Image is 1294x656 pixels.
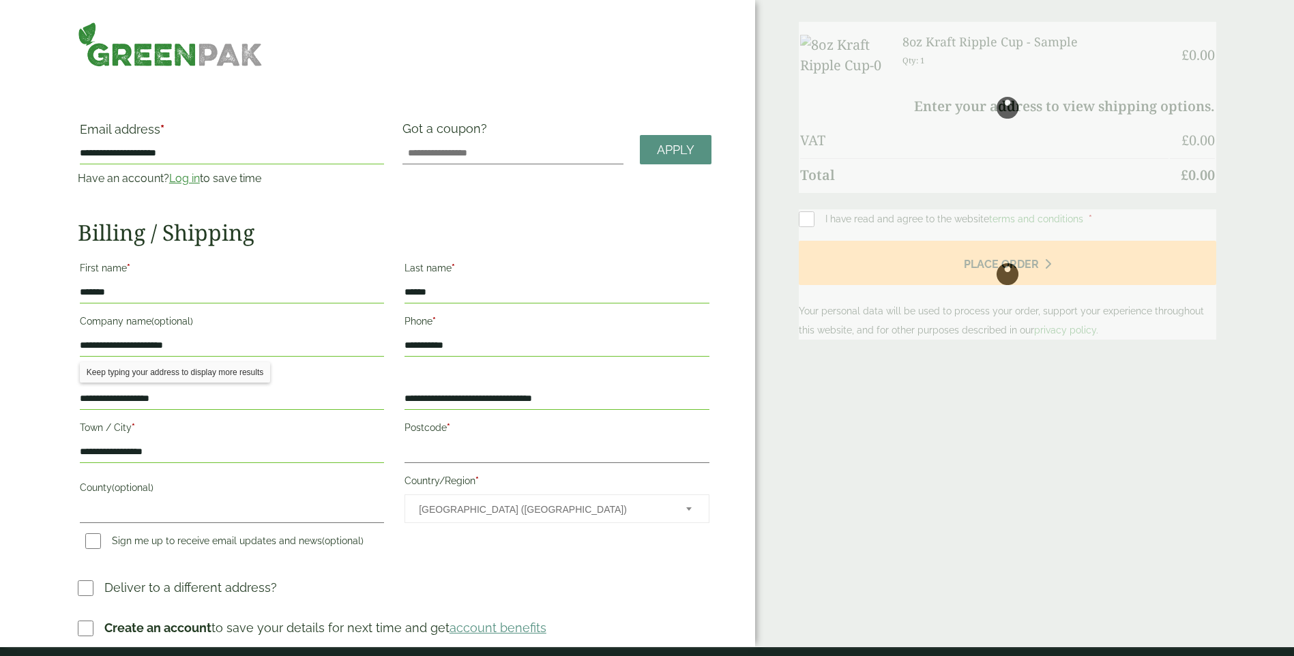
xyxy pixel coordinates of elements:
[104,618,546,637] p: to save your details for next time and get
[80,418,384,441] label: Town / City
[127,263,130,273] abbr: required
[447,422,450,433] abbr: required
[402,121,492,143] label: Got a coupon?
[322,535,364,546] span: (optional)
[160,122,164,136] abbr: required
[80,535,369,550] label: Sign me up to receive email updates and news
[112,482,153,493] span: (optional)
[405,258,709,282] label: Last name
[452,263,455,273] abbr: required
[151,316,193,327] span: (optional)
[657,143,694,158] span: Apply
[80,123,384,143] label: Email address
[169,172,200,185] a: Log in
[80,312,384,335] label: Company name
[78,220,711,245] h2: Billing / Shipping
[432,316,436,327] abbr: required
[475,475,479,486] abbr: required
[104,578,277,597] p: Deliver to a different address?
[80,258,384,282] label: First name
[80,362,270,383] div: Keep typing your address to display more results
[132,422,135,433] abbr: required
[405,418,709,441] label: Postcode
[80,478,384,501] label: County
[104,621,211,635] strong: Create an account
[78,22,263,67] img: GreenPak Supplies
[405,471,709,494] label: Country/Region
[450,621,546,635] a: account benefits
[419,495,667,524] span: United Kingdom (UK)
[78,170,386,187] p: Have an account? to save time
[85,533,101,549] input: Sign me up to receive email updates and news(optional)
[405,312,709,335] label: Phone
[640,135,711,164] a: Apply
[405,494,709,523] span: Country/Region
